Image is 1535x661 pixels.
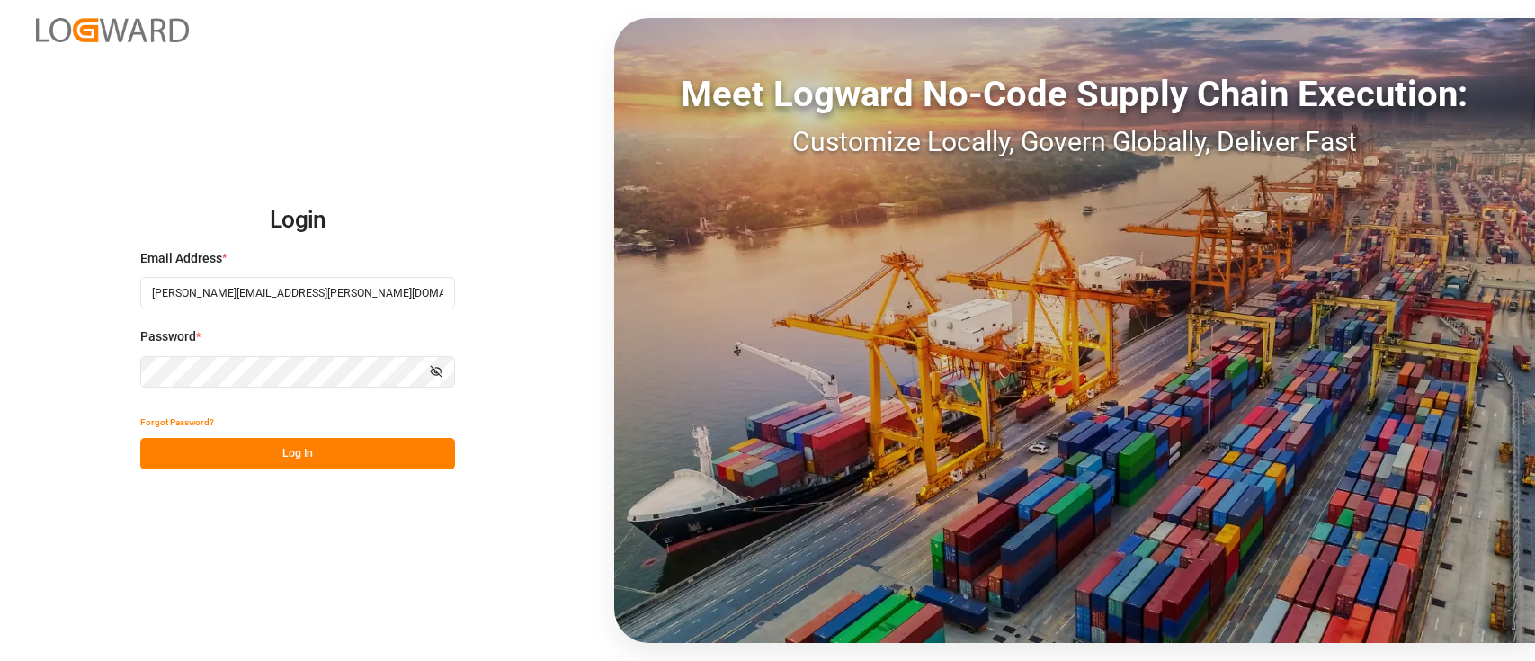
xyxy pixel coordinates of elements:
[614,67,1535,121] div: Meet Logward No-Code Supply Chain Execution:
[140,277,455,308] input: Enter your email
[140,192,455,249] h2: Login
[614,121,1535,162] div: Customize Locally, Govern Globally, Deliver Fast
[36,18,189,42] img: Logward_new_orange.png
[140,249,222,268] span: Email Address
[140,438,455,469] button: Log In
[140,406,214,438] button: Forgot Password?
[140,327,196,346] span: Password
